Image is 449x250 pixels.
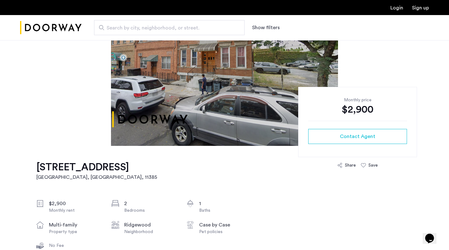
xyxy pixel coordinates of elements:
div: Ridgewood [124,221,177,229]
span: Contact Agent [340,133,375,140]
div: $2,900 [308,103,407,116]
div: Property type [49,229,102,235]
img: logo [20,16,82,40]
button: Show or hide filters [252,24,280,31]
input: Apartment Search [94,20,245,35]
div: Neighborhood [124,229,177,235]
div: Bedrooms [124,207,177,214]
div: Share [345,162,356,168]
a: Registration [412,5,429,10]
div: 2 [124,200,177,207]
h2: [GEOGRAPHIC_DATA], [GEOGRAPHIC_DATA] , 11385 [36,173,157,181]
button: button [308,129,407,144]
a: Login [390,5,403,10]
iframe: chat widget [423,225,443,244]
div: Case by Case [199,221,252,229]
a: Cazamio Logo [20,16,82,40]
div: $2,900 [49,200,102,207]
div: No Fee [49,242,102,249]
div: Baths [199,207,252,214]
div: multi-family [49,221,102,229]
div: 1 [199,200,252,207]
a: [STREET_ADDRESS][GEOGRAPHIC_DATA], [GEOGRAPHIC_DATA], 11385 [36,161,157,181]
div: Save [368,162,378,168]
h1: [STREET_ADDRESS] [36,161,157,173]
span: Search by city, neighborhood, or street. [107,24,227,32]
div: Pet policies [199,229,252,235]
div: Monthly price [308,97,407,103]
div: Monthly rent [49,207,102,214]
